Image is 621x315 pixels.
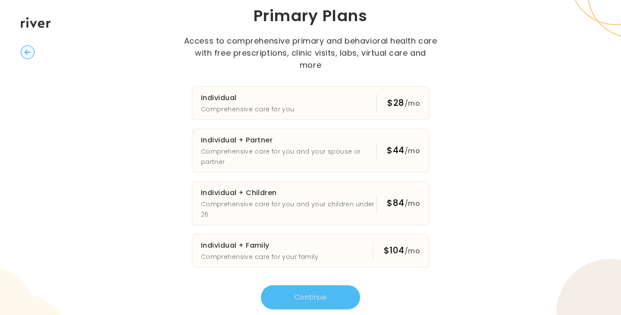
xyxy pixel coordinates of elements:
span: /mo [405,146,420,156]
span: /mo [405,98,420,108]
div: $84 [387,197,420,210]
p: Access to comprehensive primary and behavioral health care with free prescriptions, clinic visits... [183,35,438,71]
h3: Individual + Family [201,239,318,252]
h3: Individual [201,92,295,104]
button: Individual + FamilyComprehensive care for your family$104/mo [192,234,429,268]
p: Comprehensive care for you and your children under 26 [201,199,376,220]
p: Comprehensive care for your family [201,252,318,262]
div: $104 [384,244,420,257]
button: IndividualComprehensive care for you$28/mo [192,86,429,120]
button: Individual + ChildrenComprehensive care for you and your children under 26$84/mo [192,181,429,225]
span: /mo [405,246,420,256]
div: $44 [387,144,420,157]
p: Comprehensive care for you and your spouse or partner [201,146,376,167]
h3: Individual + Partner [201,134,376,146]
button: Individual + PartnerComprehensive care for you and your spouse or partner$44/mo [192,129,429,173]
div: $28 [387,97,420,110]
span: /mo [405,198,420,208]
h3: Individual + Children [201,187,376,199]
p: Comprehensive care for you [201,104,295,114]
h1: Primary Plans [162,6,459,26]
button: Continue [261,285,360,309]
